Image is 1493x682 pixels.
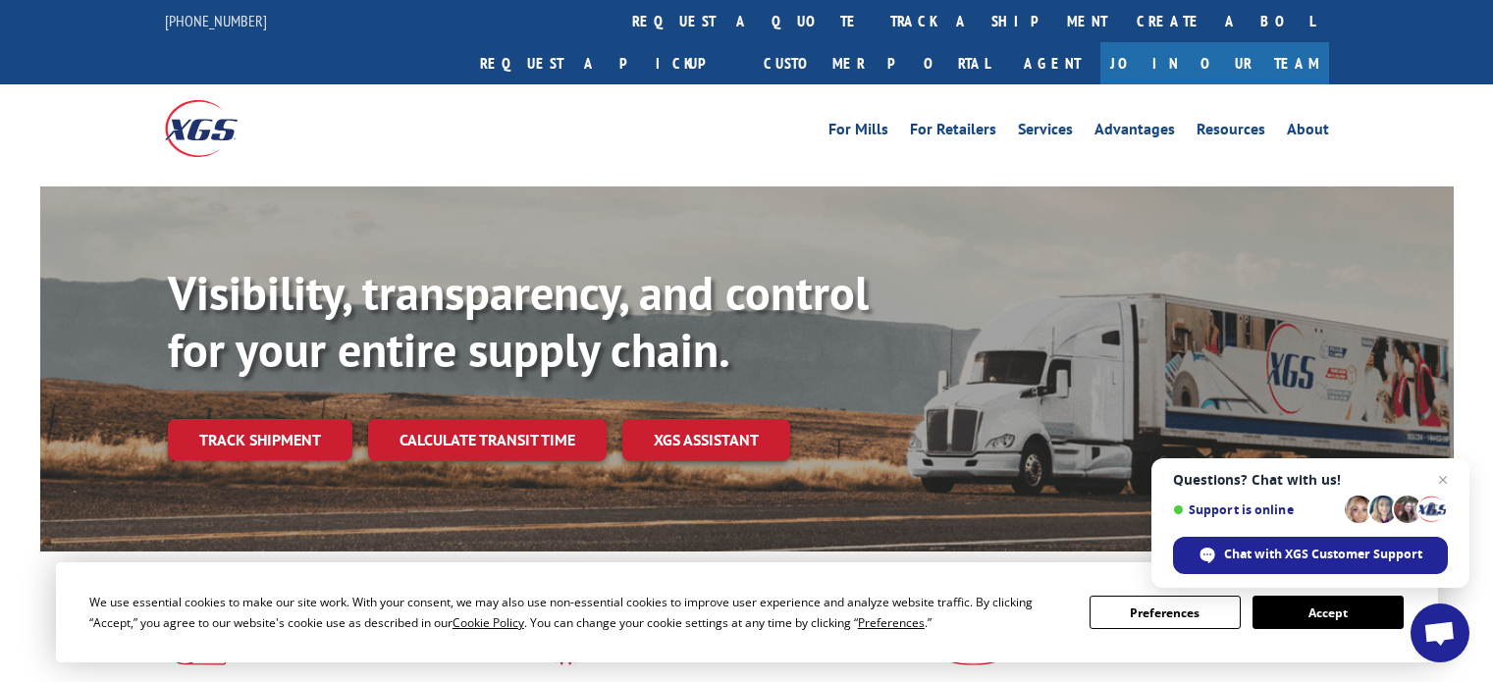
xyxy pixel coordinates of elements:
[1253,596,1404,629] button: Accept
[1431,468,1455,492] span: Close chat
[910,122,996,143] a: For Retailers
[89,592,1066,633] div: We use essential cookies to make our site work. With your consent, we may also use non-essential ...
[453,614,524,631] span: Cookie Policy
[165,11,267,30] a: [PHONE_NUMBER]
[1100,42,1329,84] a: Join Our Team
[749,42,1004,84] a: Customer Portal
[56,562,1438,662] div: Cookie Consent Prompt
[1018,122,1073,143] a: Services
[1094,122,1175,143] a: Advantages
[1090,596,1241,629] button: Preferences
[1287,122,1329,143] a: About
[622,419,790,461] a: XGS ASSISTANT
[1224,546,1422,563] span: Chat with XGS Customer Support
[465,42,749,84] a: Request a pickup
[1173,502,1338,517] span: Support is online
[1173,472,1448,488] span: Questions? Chat with us!
[1197,122,1265,143] a: Resources
[168,262,869,380] b: Visibility, transparency, and control for your entire supply chain.
[858,614,925,631] span: Preferences
[1411,603,1469,662] div: Open chat
[828,122,888,143] a: For Mills
[1173,537,1448,574] div: Chat with XGS Customer Support
[1004,42,1100,84] a: Agent
[168,419,352,460] a: Track shipment
[368,419,607,461] a: Calculate transit time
